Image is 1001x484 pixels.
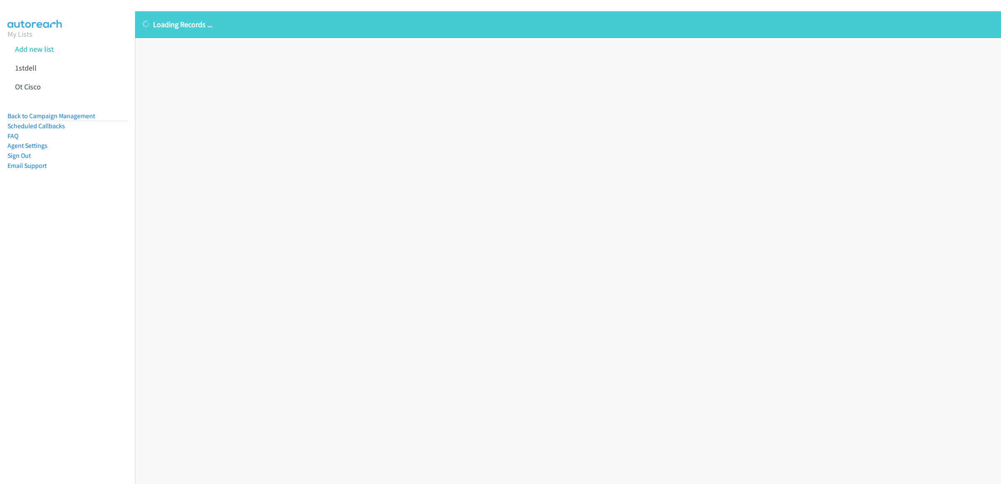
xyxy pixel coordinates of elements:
a: Back to Campaign Management [8,112,95,120]
a: FAQ [8,132,18,140]
a: Email Support [8,162,47,170]
a: Add new list [15,44,54,54]
a: 1stdell [15,63,37,73]
a: Scheduled Callbacks [8,122,65,130]
a: Ot Cisco [15,82,41,91]
a: Sign Out [8,152,31,160]
a: Agent Settings [8,142,48,150]
a: My Lists [8,29,33,39]
p: Loading Records ... [143,19,993,30]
